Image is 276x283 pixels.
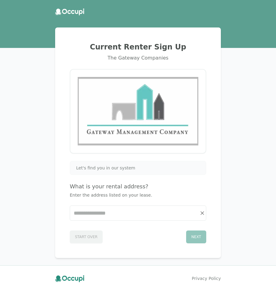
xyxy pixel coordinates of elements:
h2: Current Renter Sign Up [62,42,214,52]
p: Enter the address listed on your lease. [70,192,206,198]
input: Start typing... [70,206,206,220]
div: The Gateway Companies [62,54,214,62]
img: Gateway Management [78,77,198,146]
button: Clear [198,209,207,217]
h4: What is your rental address? [70,182,206,191]
a: Privacy Policy [192,275,221,281]
span: Let's find you in our system [76,165,135,171]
